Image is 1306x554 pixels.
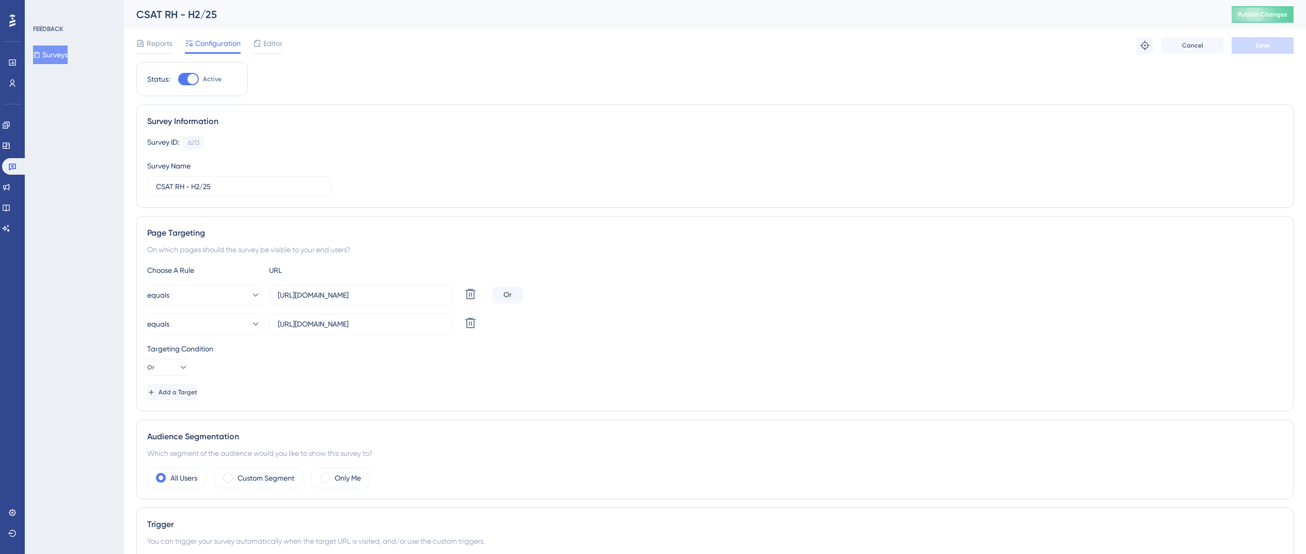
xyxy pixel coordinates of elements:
label: Only Me [335,472,361,484]
button: Or [147,359,188,376]
div: Status: [147,73,170,85]
input: yourwebsite.com/path [278,318,444,330]
span: Editor [263,37,282,50]
div: Survey Information [147,115,1283,128]
button: equals [147,285,261,305]
div: Audience Segmentation [147,430,1283,443]
div: On which pages should the survey be visible to your end users? [147,243,1283,256]
div: Choose A Rule [147,264,261,276]
div: Which segment of the audience would you like to show this survey to? [147,447,1283,459]
button: Publish Changes [1232,6,1294,23]
span: Or [147,363,154,372]
div: Survey ID: [147,136,179,149]
div: CSAT RH - H2/25 [136,7,1206,22]
label: Custom Segment [238,472,294,484]
button: Cancel [1161,37,1223,54]
span: Active [203,75,222,83]
span: Add a Target [159,388,197,396]
label: All Users [170,472,197,484]
input: yourwebsite.com/path [278,289,444,301]
input: Type your Survey name [156,181,322,192]
span: Configuration [195,37,241,50]
div: You can trigger your survey automatically when the target URL is visited, and/or use the custom t... [147,535,1283,547]
div: Targeting Condition [147,343,1283,355]
div: URL [269,264,383,276]
button: equals [147,314,261,334]
span: Reports [147,37,172,50]
div: 6213 [188,138,199,147]
button: Add a Target [147,384,197,401]
div: Page Targeting [147,227,1283,239]
span: Save [1255,41,1270,50]
div: Survey Name [147,160,191,172]
span: Cancel [1182,41,1203,50]
div: Trigger [147,518,1283,531]
button: Surveys [33,45,68,64]
div: FEEDBACK [33,25,63,33]
span: equals [147,318,169,330]
div: Or [492,287,523,303]
span: equals [147,289,169,301]
button: Save [1232,37,1294,54]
